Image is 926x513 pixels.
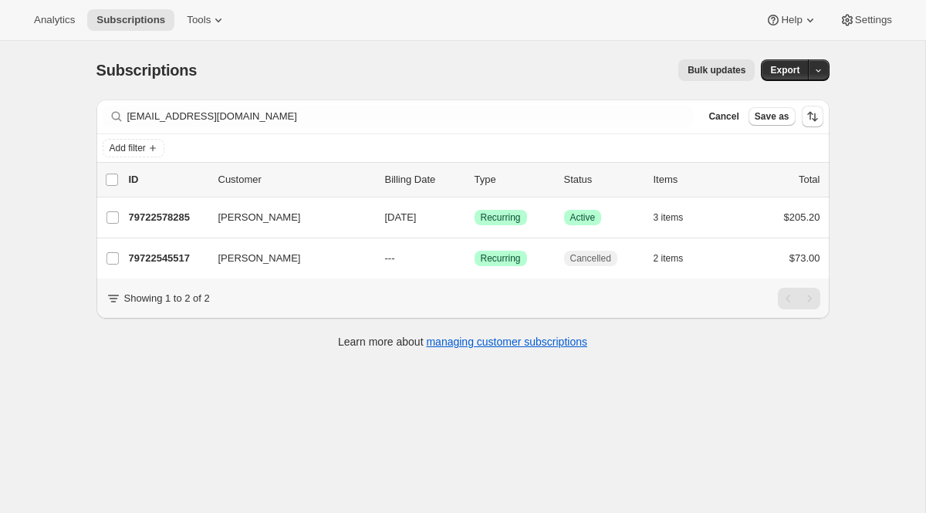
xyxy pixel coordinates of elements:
p: Customer [218,172,373,187]
div: Items [654,172,731,187]
nav: Pagination [778,288,820,309]
span: Cancel [708,110,738,123]
p: Billing Date [385,172,462,187]
span: 3 items [654,211,684,224]
span: $73.00 [789,252,820,264]
span: [PERSON_NAME] [218,251,301,266]
button: Tools [177,9,235,31]
span: Recurring [481,252,521,265]
span: $205.20 [784,211,820,223]
span: Export [770,64,799,76]
button: [PERSON_NAME] [209,246,363,271]
button: 3 items [654,207,701,228]
button: Sort the results [802,106,823,127]
button: Settings [830,9,901,31]
span: --- [385,252,395,264]
span: 2 items [654,252,684,265]
p: 79722545517 [129,251,206,266]
span: Add filter [110,142,146,154]
button: Analytics [25,9,84,31]
p: Learn more about [338,334,587,349]
span: [PERSON_NAME] [218,210,301,225]
button: Subscriptions [87,9,174,31]
p: 79722578285 [129,210,206,225]
span: Recurring [481,211,521,224]
span: Bulk updates [688,64,745,76]
button: Bulk updates [678,59,755,81]
input: Filter subscribers [127,106,694,127]
span: Subscriptions [96,62,198,79]
div: 79722545517[PERSON_NAME]---SuccessRecurringCancelled2 items$73.00 [129,248,820,269]
p: Status [564,172,641,187]
button: Help [756,9,826,31]
p: Showing 1 to 2 of 2 [124,291,210,306]
div: 79722578285[PERSON_NAME][DATE]SuccessRecurringSuccessActive3 items$205.20 [129,207,820,228]
span: Analytics [34,14,75,26]
button: Save as [749,107,796,126]
button: [PERSON_NAME] [209,205,363,230]
div: Type [475,172,552,187]
button: 2 items [654,248,701,269]
span: Tools [187,14,211,26]
span: Help [781,14,802,26]
span: Settings [855,14,892,26]
button: Add filter [103,139,164,157]
a: managing customer subscriptions [426,336,587,348]
span: Save as [755,110,789,123]
span: Active [570,211,596,224]
span: [DATE] [385,211,417,223]
button: Cancel [702,107,745,126]
span: Cancelled [570,252,611,265]
button: Export [761,59,809,81]
p: Total [799,172,820,187]
div: IDCustomerBilling DateTypeStatusItemsTotal [129,172,820,187]
p: ID [129,172,206,187]
span: Subscriptions [96,14,165,26]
